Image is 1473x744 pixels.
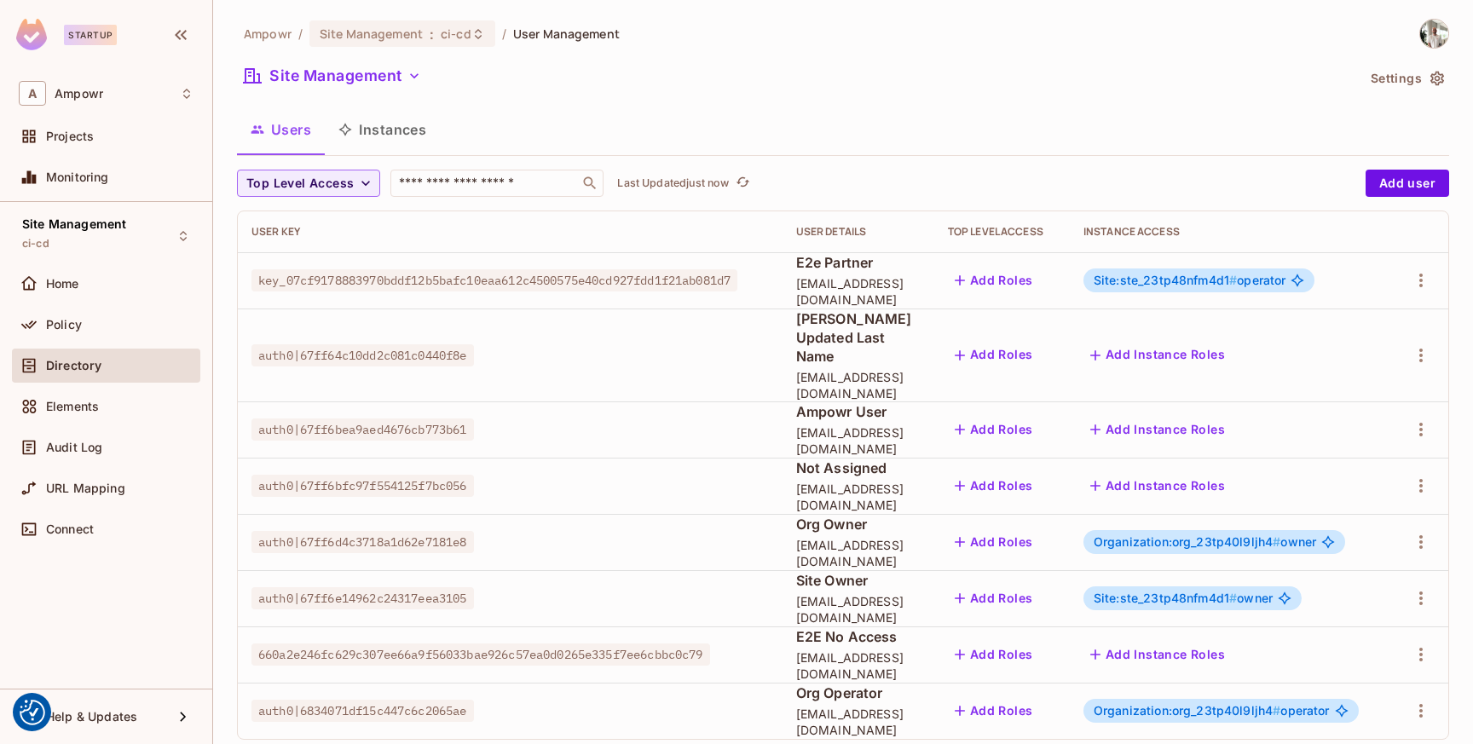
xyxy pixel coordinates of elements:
div: User Key [251,225,769,239]
img: SReyMgAAAABJRU5ErkJggg== [16,19,47,50]
button: Add Instance Roles [1083,342,1232,369]
span: # [1229,273,1237,287]
span: Monitoring [46,170,109,184]
button: Top Level Access [237,170,380,197]
span: Site Owner [796,571,921,590]
span: Directory [46,359,101,372]
span: Help & Updates [46,710,137,724]
span: Connect [46,522,94,536]
img: Revisit consent button [20,700,45,725]
span: Organization:org_23tp40l9ljh4 [1094,703,1281,718]
button: refresh [732,173,753,193]
button: Users [237,108,325,151]
span: key_07cf9178883970bddf12b5bafc10eaa612c4500575e40cd927fdd1f21ab081d7 [251,269,737,291]
li: / [298,26,303,42]
img: Ali Samei [1420,20,1448,48]
span: [EMAIL_ADDRESS][DOMAIN_NAME] [796,649,921,682]
button: Add user [1366,170,1449,197]
span: # [1229,591,1237,605]
span: [EMAIL_ADDRESS][DOMAIN_NAME] [796,424,921,457]
span: operator [1094,274,1286,287]
div: Startup [64,25,117,45]
span: [EMAIL_ADDRESS][DOMAIN_NAME] [796,369,921,401]
span: refresh [736,175,750,192]
span: [EMAIL_ADDRESS][DOMAIN_NAME] [796,481,921,513]
button: Add Roles [948,267,1040,294]
p: Last Updated just now [617,176,729,190]
button: Add Roles [948,697,1040,724]
button: Add Roles [948,528,1040,556]
button: Add Instance Roles [1083,416,1232,443]
span: E2E No Access [796,627,921,646]
span: auth0|67ff6bea9aed4676cb773b61 [251,418,474,441]
span: owner [1094,591,1273,605]
span: Site:ste_23tp48nfm4d1 [1094,591,1237,605]
span: Ampowr User [796,402,921,421]
button: Add Instance Roles [1083,641,1232,668]
span: A [19,81,46,106]
span: [PERSON_NAME] Updated Last Name [796,309,921,366]
button: Consent Preferences [20,700,45,725]
span: Site Management [22,217,126,231]
button: Add Roles [948,342,1040,369]
span: Org Owner [796,515,921,533]
span: User Management [513,26,620,42]
li: / [502,26,506,42]
span: Not Assigned [796,459,921,477]
span: ci-cd [22,237,49,251]
button: Site Management [237,62,428,89]
span: # [1273,703,1280,718]
span: the active workspace [244,26,292,42]
span: Site Management [320,26,423,42]
span: auth0|67ff6e14962c24317eea3105 [251,587,474,609]
div: Instance Access [1083,225,1377,239]
span: : [429,27,435,41]
span: [EMAIL_ADDRESS][DOMAIN_NAME] [796,537,921,569]
span: auth0|67ff6bfc97f554125f7bc056 [251,475,474,497]
span: owner [1094,535,1316,549]
span: Audit Log [46,441,102,454]
span: ci-cd [441,26,471,42]
span: Top Level Access [246,173,354,194]
button: Add Roles [948,472,1040,499]
span: [EMAIL_ADDRESS][DOMAIN_NAME] [796,593,921,626]
span: auth0|6834071df15c447c6c2065ae [251,700,474,722]
button: Add Roles [948,641,1040,668]
div: Top Level Access [948,225,1056,239]
span: Org Operator [796,683,921,702]
button: Add Roles [948,416,1040,443]
span: 660a2e246fc629c307ee66a9f56033bae926c57ea0d0265e335f7ee6cbbc0c79 [251,643,710,666]
span: Elements [46,400,99,413]
button: Add Instance Roles [1083,472,1232,499]
span: # [1273,534,1280,549]
button: Instances [325,108,440,151]
span: Projects [46,130,94,143]
span: Home [46,277,79,291]
span: Organization:org_23tp40l9ljh4 [1094,534,1281,549]
span: Click to refresh data [729,173,753,193]
span: Site:ste_23tp48nfm4d1 [1094,273,1237,287]
button: Add Roles [948,585,1040,612]
div: User Details [796,225,921,239]
button: Settings [1364,65,1449,92]
span: Workspace: Ampowr [55,87,103,101]
span: E2e Partner [796,253,921,272]
span: URL Mapping [46,482,125,495]
span: auth0|67ff64c10dd2c081c0440f8e [251,344,474,366]
span: [EMAIL_ADDRESS][DOMAIN_NAME] [796,275,921,308]
span: Policy [46,318,82,332]
span: operator [1094,704,1330,718]
span: [EMAIL_ADDRESS][DOMAIN_NAME] [796,706,921,738]
span: auth0|67ff6d4c3718a1d62e7181e8 [251,531,474,553]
